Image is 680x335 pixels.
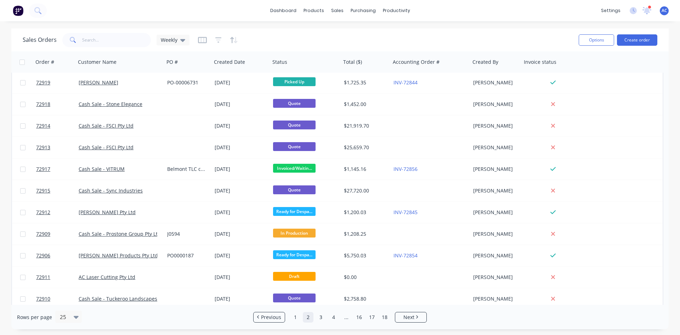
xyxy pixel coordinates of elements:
a: 72913 [36,137,79,158]
a: Next page [395,314,426,321]
div: products [300,5,328,16]
div: Accounting Order # [393,58,440,66]
div: [PERSON_NAME] [473,122,517,129]
span: Quote [273,99,316,108]
div: $1,145.16 [344,166,386,173]
div: [PERSON_NAME] [473,79,517,86]
span: 72915 [36,187,50,194]
div: [PERSON_NAME] [473,230,517,238]
span: 72909 [36,230,50,238]
ul: Pagination [250,312,430,323]
a: 72912 [36,202,79,223]
div: sales [328,5,347,16]
div: Invoice status [524,58,556,66]
a: INV-72854 [393,252,418,259]
div: [DATE] [215,122,267,129]
div: [PERSON_NAME] [473,187,517,194]
a: 72914 [36,115,79,136]
div: [PERSON_NAME] [473,209,517,216]
div: $2,758.80 [344,295,386,302]
span: In Production [273,229,316,238]
a: Page 3 [316,312,326,323]
a: Cash Sale - Sync Industries [79,187,143,194]
a: AC Laser Cutting Pty Ltd [79,274,135,280]
span: Ready for Despa... [273,250,316,259]
span: 72917 [36,166,50,173]
span: Picked Up [273,77,316,86]
div: [PERSON_NAME] [473,252,517,259]
a: Cash Sale - FSCI Pty Ltd [79,144,134,151]
div: [DATE] [215,274,267,281]
input: Search... [82,33,151,47]
div: [DATE] [215,101,267,108]
div: [DATE] [215,209,267,216]
div: Status [272,58,287,66]
div: [DATE] [215,144,267,151]
a: Previous page [254,314,285,321]
span: 72912 [36,209,50,216]
a: 72917 [36,158,79,180]
span: 72910 [36,295,50,302]
span: 72919 [36,79,50,86]
div: purchasing [347,5,379,16]
a: Page 4 [328,312,339,323]
div: Created By [472,58,498,66]
a: 72918 [36,94,79,115]
div: [DATE] [215,295,267,302]
span: Invoiced/Waitin... [273,164,316,173]
div: PO0000187 [167,252,207,259]
span: AC [662,7,667,14]
span: Quote [273,121,316,129]
div: $1,725.35 [344,79,386,86]
a: 72910 [36,288,79,309]
div: [PERSON_NAME] [473,295,517,302]
h1: Sales Orders [23,37,57,43]
a: Cash Sale - VITRUM [79,166,125,172]
span: Quote [273,294,316,302]
a: Page 18 [379,312,390,323]
a: Page 17 [367,312,377,323]
div: [PERSON_NAME] [473,166,517,173]
span: 72914 [36,122,50,129]
a: [PERSON_NAME] Products Pty Ltd [79,252,158,259]
span: Previous [261,314,281,321]
div: [PERSON_NAME] [473,274,517,281]
div: PO # [166,58,178,66]
img: Factory [13,5,23,16]
a: [PERSON_NAME] Pty Ltd [79,209,136,216]
div: $0.00 [344,274,386,281]
div: productivity [379,5,414,16]
div: [DATE] [215,230,267,238]
span: 72911 [36,274,50,281]
div: [DATE] [215,252,267,259]
div: Customer Name [78,58,117,66]
a: Cash Sale - Prostone Group Pty Ltd [79,230,161,237]
a: INV-72844 [393,79,418,86]
span: Ready for Despa... [273,207,316,216]
a: Cash Sale - FSCI Pty Ltd [79,122,134,129]
span: Quote [273,185,316,194]
div: [DATE] [215,166,267,173]
span: Rows per page [17,314,52,321]
a: Jump forward [341,312,352,323]
div: [PERSON_NAME] [473,144,517,151]
div: Created Date [214,58,245,66]
a: 72909 [36,223,79,245]
a: INV-72856 [393,166,418,172]
a: 72919 [36,72,79,93]
span: 72913 [36,144,50,151]
button: Options [579,34,614,46]
div: settings [597,5,624,16]
a: Cash Sale - Tuckeroo Landscapes [79,295,157,302]
div: $1,208.25 [344,230,386,238]
div: $5,750.03 [344,252,386,259]
a: dashboard [267,5,300,16]
a: Cash Sale - Stone Elegance [79,101,142,107]
div: $27,720.00 [344,187,386,194]
a: INV-72845 [393,209,418,216]
div: J0594 [167,230,207,238]
div: [PERSON_NAME] [473,101,517,108]
a: Page 1 [290,312,301,323]
span: 72918 [36,101,50,108]
span: Next [403,314,414,321]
